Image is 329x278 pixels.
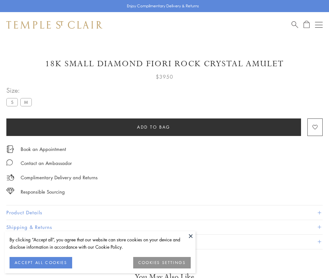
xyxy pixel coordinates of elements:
[6,58,323,69] h1: 18K Small Diamond Fiori Rock Crystal Amulet
[6,205,323,220] button: Product Details
[10,257,72,268] button: ACCEPT ALL COOKIES
[6,159,13,166] img: MessageIcon-01_2.svg
[10,236,191,251] div: By clicking “Accept all”, you agree that our website can store cookies on your device and disclos...
[6,146,14,153] img: icon_appointment.svg
[6,220,323,234] button: Shipping & Returns
[21,159,72,167] div: Contact an Ambassador
[21,188,65,196] div: Responsible Sourcing
[6,118,301,136] button: Add to bag
[127,3,199,9] p: Enjoy Complimentary Delivery & Returns
[315,21,323,29] button: Open navigation
[6,85,34,96] span: Size:
[20,98,32,106] label: M
[21,174,98,182] p: Complimentary Delivery and Returns
[137,124,170,131] span: Add to bag
[156,73,173,81] span: $3950
[304,21,310,29] a: Open Shopping Bag
[291,21,298,29] a: Search
[6,98,18,106] label: S
[133,257,191,268] button: COOKIES SETTINGS
[6,188,14,194] img: icon_sourcing.svg
[6,21,102,29] img: Temple St. Clair
[21,146,66,153] a: Book an Appointment
[6,174,14,182] img: icon_delivery.svg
